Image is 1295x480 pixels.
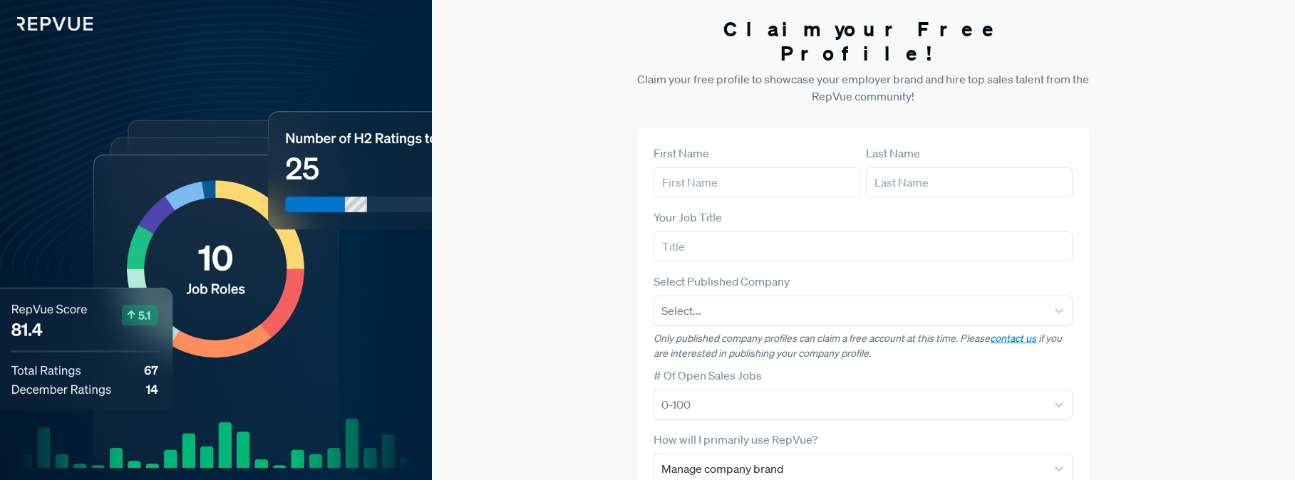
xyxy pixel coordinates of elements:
[654,273,790,290] label: Select Published Company
[636,71,1090,105] p: Claim your free profile to showcase your employer brand and hire top sales talent from the RepVue...
[654,367,762,384] label: # Of Open Sales Jobs
[866,167,1073,197] input: Last Name
[866,145,920,162] label: Last Name
[990,332,1036,345] a: contact us
[654,209,722,226] label: Your Job Title
[654,145,709,162] label: First Name
[636,17,1090,65] h3: Claim your Free Profile!
[654,231,1073,261] input: Title
[654,331,1073,361] p: Only published company profiles can claim a free account at this time. Please if you are interest...
[654,167,860,197] input: First Name
[654,431,817,448] label: How will I primarily use RepVue?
